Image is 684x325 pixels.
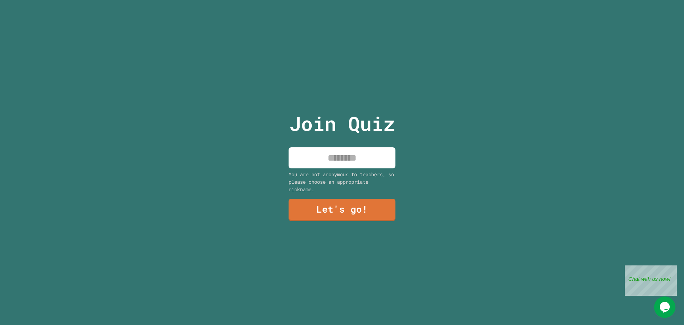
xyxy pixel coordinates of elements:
a: Let's go! [289,199,395,221]
iframe: chat widget [625,265,677,296]
div: You are not anonymous to teachers, so please choose an appropriate nickname. [289,171,395,193]
iframe: chat widget [654,296,677,318]
p: Join Quiz [289,109,395,138]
